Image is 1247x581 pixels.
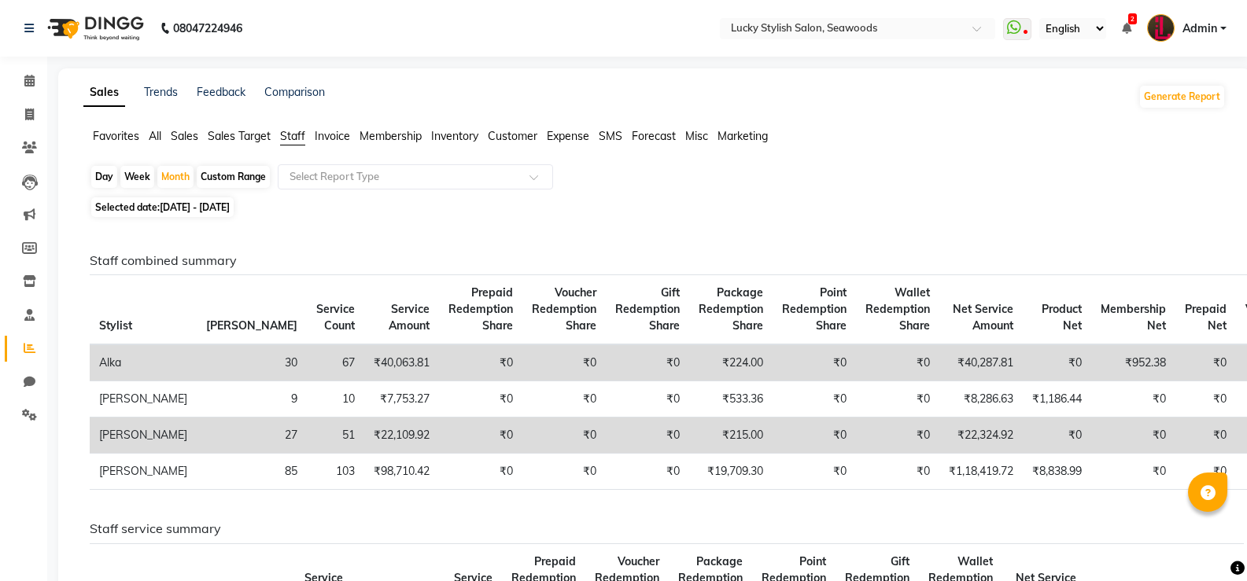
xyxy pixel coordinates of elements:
td: ₹40,063.81 [364,344,439,381]
span: Sales Target [208,129,271,143]
td: ₹0 [1175,417,1236,454]
td: [PERSON_NAME] [90,417,197,454]
a: Trends [144,85,178,99]
span: Marketing [718,129,768,143]
td: Alka [90,344,197,381]
div: Week [120,166,154,188]
button: Generate Report [1140,86,1224,108]
span: Membership [360,129,422,143]
td: ₹0 [439,417,522,454]
td: ₹0 [1091,454,1175,490]
td: ₹215.00 [689,417,773,454]
span: Service Count [316,302,355,333]
span: Net Service Amount [953,302,1013,333]
b: 08047224946 [173,6,242,50]
td: ₹19,709.30 [689,454,773,490]
td: ₹0 [856,417,939,454]
span: SMS [599,129,622,143]
td: ₹8,286.63 [939,381,1023,417]
td: ₹1,18,419.72 [939,454,1023,490]
td: 30 [197,344,307,381]
td: ₹0 [1091,381,1175,417]
td: 27 [197,417,307,454]
a: 2 [1122,21,1131,35]
td: ₹224.00 [689,344,773,381]
span: Prepaid Redemption Share [448,285,513,333]
span: Voucher Redemption Share [532,285,596,333]
span: Gift Redemption Share [615,285,680,333]
a: Comparison [264,85,325,99]
td: ₹22,324.92 [939,417,1023,454]
td: ₹0 [1091,417,1175,454]
td: ₹0 [1023,417,1091,454]
td: ₹0 [1175,454,1236,490]
td: ₹0 [773,344,856,381]
span: Forecast [632,129,676,143]
span: Membership Net [1101,302,1166,333]
td: ₹0 [439,344,522,381]
td: ₹0 [1175,381,1236,417]
span: Inventory [431,129,478,143]
h6: Staff combined summary [90,253,1213,268]
div: Day [91,166,117,188]
td: ₹0 [522,454,606,490]
td: ₹0 [522,417,606,454]
span: Misc [685,129,708,143]
td: ₹98,710.42 [364,454,439,490]
td: ₹0 [522,344,606,381]
td: ₹8,838.99 [1023,454,1091,490]
td: ₹533.36 [689,381,773,417]
td: ₹0 [606,454,689,490]
h6: Staff service summary [90,521,1213,536]
span: Customer [488,129,537,143]
span: Selected date: [91,197,234,217]
span: Favorites [93,129,139,143]
td: ₹0 [856,344,939,381]
div: Month [157,166,194,188]
td: 85 [197,454,307,490]
td: ₹22,109.92 [364,417,439,454]
td: 103 [307,454,364,490]
span: [DATE] - [DATE] [160,201,230,213]
span: Service Amount [389,302,430,333]
span: Wallet Redemption Share [865,285,930,333]
span: Point Redemption Share [782,285,847,333]
span: Staff [280,129,305,143]
td: ₹0 [606,344,689,381]
a: Feedback [197,85,245,99]
td: 10 [307,381,364,417]
td: ₹0 [1175,344,1236,381]
span: 2 [1128,13,1137,24]
td: ₹0 [856,454,939,490]
td: [PERSON_NAME] [90,454,197,490]
td: ₹0 [522,381,606,417]
div: Custom Range [197,166,270,188]
td: ₹0 [606,381,689,417]
a: Sales [83,79,125,107]
td: ₹0 [773,417,856,454]
iframe: chat widget [1181,518,1231,565]
td: ₹7,753.27 [364,381,439,417]
td: ₹0 [606,417,689,454]
img: Admin [1147,14,1175,42]
span: Admin [1182,20,1217,37]
span: Expense [547,129,589,143]
span: All [149,129,161,143]
td: ₹1,186.44 [1023,381,1091,417]
td: ₹40,287.81 [939,344,1023,381]
td: ₹0 [439,381,522,417]
td: ₹0 [773,381,856,417]
span: Package Redemption Share [699,285,763,333]
td: 67 [307,344,364,381]
span: Invoice [315,129,350,143]
span: Product Net [1042,302,1082,333]
td: ₹952.38 [1091,344,1175,381]
td: ₹0 [439,454,522,490]
span: Sales [171,129,198,143]
td: 9 [197,381,307,417]
span: [PERSON_NAME] [206,318,297,333]
td: ₹0 [773,454,856,490]
td: ₹0 [1023,344,1091,381]
td: 51 [307,417,364,454]
span: Stylist [99,318,132,333]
